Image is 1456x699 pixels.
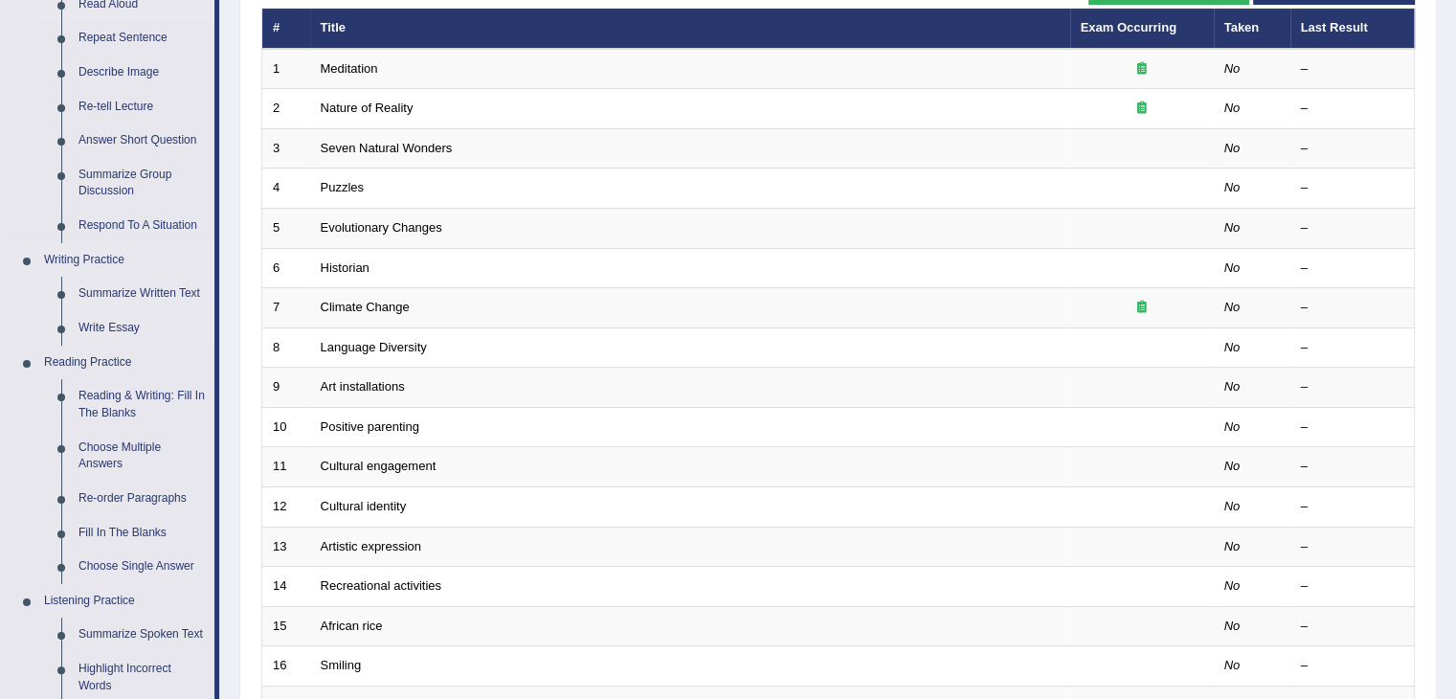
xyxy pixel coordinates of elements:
a: Repeat Sentence [70,21,214,56]
a: Describe Image [70,56,214,90]
td: 11 [262,447,310,487]
div: – [1301,458,1404,476]
div: – [1301,618,1404,636]
a: Language Diversity [321,340,427,354]
div: – [1301,219,1404,237]
div: – [1301,100,1404,118]
div: – [1301,418,1404,437]
em: No [1224,260,1241,275]
a: Meditation [321,61,378,76]
div: Exam occurring question [1081,60,1203,79]
div: – [1301,538,1404,556]
a: Respond To A Situation [70,209,214,243]
div: Exam occurring question [1081,100,1203,118]
td: 3 [262,128,310,169]
td: 7 [262,288,310,328]
div: – [1301,60,1404,79]
a: Summarize Spoken Text [70,618,214,652]
em: No [1224,340,1241,354]
div: – [1301,577,1404,596]
div: – [1301,498,1404,516]
em: No [1224,61,1241,76]
div: – [1301,179,1404,197]
em: No [1224,578,1241,593]
a: Summarize Group Discussion [70,158,214,209]
a: Re-order Paragraphs [70,482,214,516]
a: Re-tell Lecture [70,90,214,124]
div: – [1301,140,1404,158]
a: Historian [321,260,370,275]
td: 6 [262,248,310,288]
div: – [1301,378,1404,396]
a: Choose Multiple Answers [70,431,214,482]
td: 12 [262,486,310,527]
em: No [1224,101,1241,115]
th: # [262,9,310,49]
a: Reading Practice [35,346,214,380]
td: 14 [262,567,310,607]
em: No [1224,220,1241,235]
div: – [1301,259,1404,278]
a: African rice [321,619,383,633]
a: Cultural engagement [321,459,437,473]
td: 5 [262,209,310,249]
em: No [1224,539,1241,553]
a: Climate Change [321,300,410,314]
div: Exam occurring question [1081,299,1203,317]
th: Taken [1214,9,1290,49]
th: Title [310,9,1070,49]
em: No [1224,459,1241,473]
a: Exam Occurring [1081,20,1176,34]
em: No [1224,619,1241,633]
a: Writing Practice [35,243,214,278]
a: Art installations [321,379,405,394]
a: Cultural identity [321,499,407,513]
div: – [1301,299,1404,317]
em: No [1224,141,1241,155]
td: 15 [262,606,310,646]
td: 16 [262,646,310,687]
em: No [1224,419,1241,434]
a: Seven Natural Wonders [321,141,453,155]
em: No [1224,658,1241,672]
a: Smiling [321,658,362,672]
a: Artistic expression [321,539,421,553]
td: 2 [262,89,310,129]
div: – [1301,339,1404,357]
a: Listening Practice [35,584,214,619]
td: 1 [262,49,310,89]
a: Evolutionary Changes [321,220,442,235]
a: Answer Short Question [70,124,214,158]
em: No [1224,499,1241,513]
a: Fill In The Blanks [70,516,214,551]
td: 4 [262,169,310,209]
td: 9 [262,368,310,408]
a: Nature of Reality [321,101,414,115]
a: Summarize Written Text [70,277,214,311]
em: No [1224,379,1241,394]
a: Reading & Writing: Fill In The Blanks [70,379,214,430]
a: Recreational activities [321,578,441,593]
td: 13 [262,527,310,567]
td: 8 [262,327,310,368]
a: Write Essay [70,311,214,346]
a: Choose Single Answer [70,550,214,584]
a: Puzzles [321,180,365,194]
div: – [1301,657,1404,675]
a: Positive parenting [321,419,419,434]
em: No [1224,300,1241,314]
td: 10 [262,407,310,447]
em: No [1224,180,1241,194]
th: Last Result [1290,9,1415,49]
